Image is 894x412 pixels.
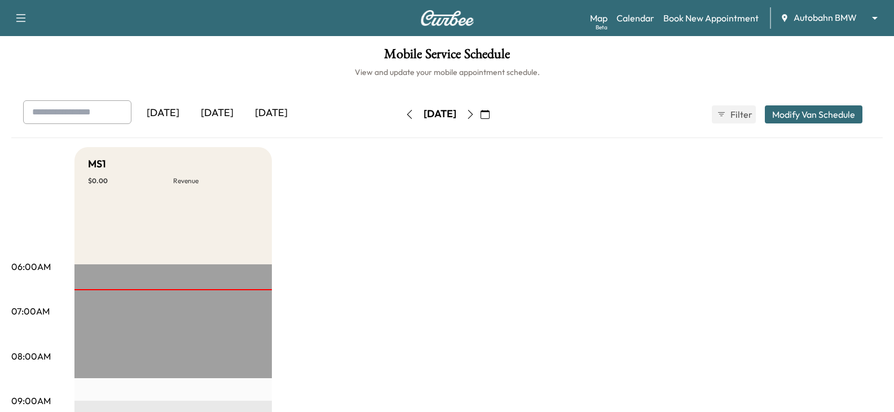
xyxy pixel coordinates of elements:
[11,304,50,318] p: 07:00AM
[173,176,258,185] p: Revenue
[765,105,862,123] button: Modify Van Schedule
[88,176,173,185] p: $ 0.00
[663,11,759,25] a: Book New Appointment
[590,11,607,25] a: MapBeta
[11,260,51,273] p: 06:00AM
[712,105,756,123] button: Filter
[616,11,654,25] a: Calendar
[244,100,298,126] div: [DATE]
[11,67,883,78] h6: View and update your mobile appointment schedule.
[596,23,607,32] div: Beta
[11,47,883,67] h1: Mobile Service Schedule
[794,11,857,24] span: Autobahn BMW
[190,100,244,126] div: [DATE]
[424,107,456,121] div: [DATE]
[11,394,51,407] p: 09:00AM
[11,349,51,363] p: 08:00AM
[730,108,751,121] span: Filter
[420,10,474,26] img: Curbee Logo
[136,100,190,126] div: [DATE]
[88,156,106,172] h5: MS1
